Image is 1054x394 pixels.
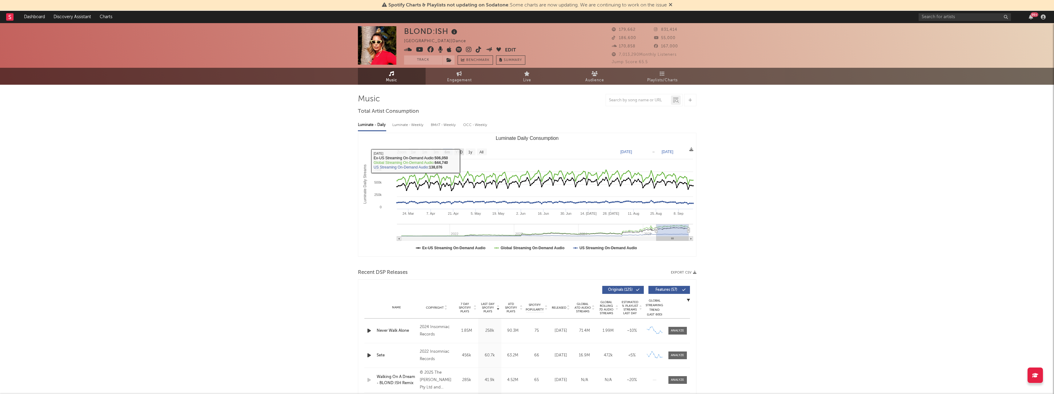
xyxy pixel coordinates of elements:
[516,212,525,215] text: 2. Jun
[654,28,677,32] span: 831,414
[471,212,481,215] text: 5. May
[648,286,690,294] button: Features(57)
[455,150,463,154] text: YTD
[503,377,523,383] div: 4.52M
[480,377,500,383] div: 41.9k
[526,377,547,383] div: 65
[420,323,453,338] div: 2024 Insomniac Records
[374,168,382,172] text: 750k
[457,302,473,313] span: 7 Day Spotify Plays
[447,77,472,84] span: Engagement
[523,77,531,84] span: Live
[669,3,672,8] span: Dismiss
[574,302,591,313] span: Global ATD Audio Streams
[404,26,459,36] div: BLOND:ISH
[551,352,571,359] div: [DATE]
[479,150,483,154] text: All
[622,352,642,359] div: <5%
[622,377,642,383] div: ~ 20 %
[466,57,490,64] span: Benchmark
[500,246,564,250] text: Global Streaming On-Demand Audio
[622,300,639,315] span: Estimated % Playlist Streams Last Day
[388,3,508,8] span: Spotify Charts & Playlists not updating on Sodatone
[463,120,488,130] div: OCC - Weekly
[585,77,604,84] span: Audience
[358,120,386,130] div: Luminate - Daily
[422,150,427,154] text: 1m
[402,212,414,215] text: 24. Mar
[457,377,477,383] div: 285k
[392,120,425,130] div: Luminate - Weekly
[654,36,675,40] span: 55,000
[492,212,504,215] text: 19. May
[650,212,662,215] text: 25. Aug
[444,150,450,154] text: 6m
[671,271,696,274] button: Export CSV
[580,212,596,215] text: 14. [DATE]
[654,44,678,48] span: 167,000
[612,44,635,48] span: 170,858
[561,68,629,85] a: Audience
[612,53,677,57] span: 7,013,290 Monthly Listeners
[377,305,417,310] div: Name
[574,352,595,359] div: 16.9M
[457,352,477,359] div: 456k
[433,150,439,154] text: 3m
[377,352,417,359] a: Sete
[358,108,419,115] span: Total Artist Consumption
[480,302,496,313] span: Last Day Spotify Plays
[622,328,642,334] div: ~ 10 %
[526,303,544,312] span: Spotify Popularity
[647,77,678,84] span: Playlists/Charts
[503,352,523,359] div: 63.2M
[426,68,493,85] a: Engagement
[503,328,523,334] div: 90.3M
[526,328,547,334] div: 75
[1031,12,1038,17] div: 99 +
[480,352,500,359] div: 60.7k
[20,11,49,23] a: Dashboard
[560,212,571,215] text: 30. Jun
[606,288,635,292] span: Originals ( 125 )
[377,328,417,334] a: Never Walk Alone
[579,246,637,250] text: US Streaming On-Demand Audio
[598,352,619,359] div: 472k
[480,328,500,334] div: 258k
[526,352,547,359] div: 66
[598,377,619,383] div: N/A
[620,150,632,154] text: [DATE]
[431,120,457,130] div: BMAT - Weekly
[606,98,671,103] input: Search by song name or URL
[574,377,595,383] div: N/A
[358,269,408,276] span: Recent DSP Releases
[426,306,444,310] span: Copyright
[374,193,382,197] text: 250k
[602,286,644,294] button: Originals(125)
[651,150,655,154] text: →
[379,205,381,209] text: 0
[397,150,407,154] text: Zoom
[49,11,95,23] a: Discovery Assistant
[603,212,619,215] text: 28. [DATE]
[358,68,426,85] a: Music
[504,59,522,62] span: Summary
[612,60,648,64] span: Jump Score: 65.5
[420,369,453,391] div: © 2025 The [PERSON_NAME] Pty Ltd and [PERSON_NAME], under exclusive licence to Universal Music Au...
[420,348,453,363] div: 2022 Insomniac Records
[411,150,416,154] text: 1w
[919,13,1011,21] input: Search for artists
[363,165,367,204] text: Luminate Daily Streams
[386,77,397,84] span: Music
[468,150,472,154] text: 1y
[457,328,477,334] div: 1.85M
[505,47,516,54] button: Edit
[627,212,639,215] text: 11. Aug
[538,212,549,215] text: 16. Jun
[598,328,619,334] div: 1.99M
[493,68,561,85] a: Live
[458,55,493,65] a: Benchmark
[495,136,559,141] text: Luminate Daily Consumption
[1029,14,1033,19] button: 99+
